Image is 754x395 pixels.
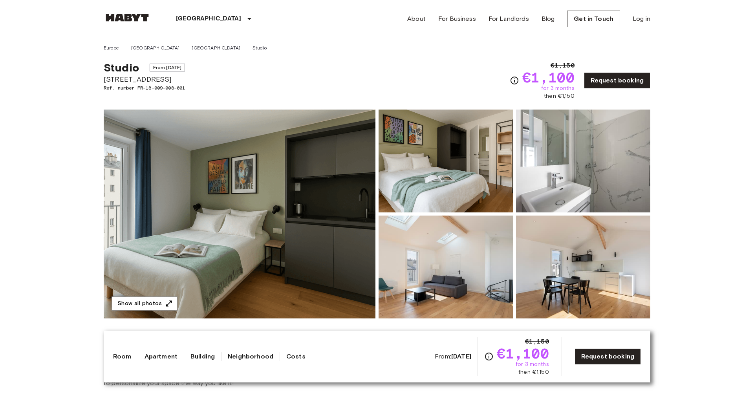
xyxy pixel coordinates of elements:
[522,70,575,84] span: €1,100
[104,14,151,22] img: Habyt
[379,110,513,212] img: Picture of unit FR-18-009-008-001
[176,14,242,24] p: [GEOGRAPHIC_DATA]
[192,44,240,51] a: [GEOGRAPHIC_DATA]
[104,74,185,84] span: [STREET_ADDRESS]
[286,352,306,361] a: Costs
[451,353,471,360] b: [DATE]
[633,14,650,24] a: Log in
[525,337,549,346] span: €1,150
[516,360,549,368] span: for 3 months
[518,368,549,376] span: then €1,150
[544,92,575,100] span: then €1,150
[145,352,178,361] a: Apartment
[484,352,494,361] svg: Check cost overview for full price breakdown. Please note that discounts apply to new joiners onl...
[510,76,519,85] svg: Check cost overview for full price breakdown. Please note that discounts apply to new joiners onl...
[489,14,529,24] a: For Landlords
[407,14,426,24] a: About
[435,352,471,361] span: From:
[551,61,575,70] span: €1,150
[253,44,267,51] a: Studio
[104,44,119,51] a: Europe
[104,61,139,74] span: Studio
[112,296,178,311] button: Show all photos
[150,64,185,71] span: From [DATE]
[113,352,132,361] a: Room
[516,216,650,318] img: Picture of unit FR-18-009-008-001
[584,72,650,89] a: Request booking
[104,110,375,318] img: Marketing picture of unit FR-18-009-008-001
[516,110,650,212] img: Picture of unit FR-18-009-008-001
[228,352,273,361] a: Neighborhood
[438,14,476,24] a: For Business
[567,11,620,27] a: Get in Touch
[542,14,555,24] a: Blog
[497,346,549,360] span: €1,100
[131,44,180,51] a: [GEOGRAPHIC_DATA]
[379,216,513,318] img: Picture of unit FR-18-009-008-001
[104,84,185,91] span: Ref. number FR-18-009-008-001
[575,348,641,365] a: Request booking
[190,352,215,361] a: Building
[541,84,575,92] span: for 3 months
